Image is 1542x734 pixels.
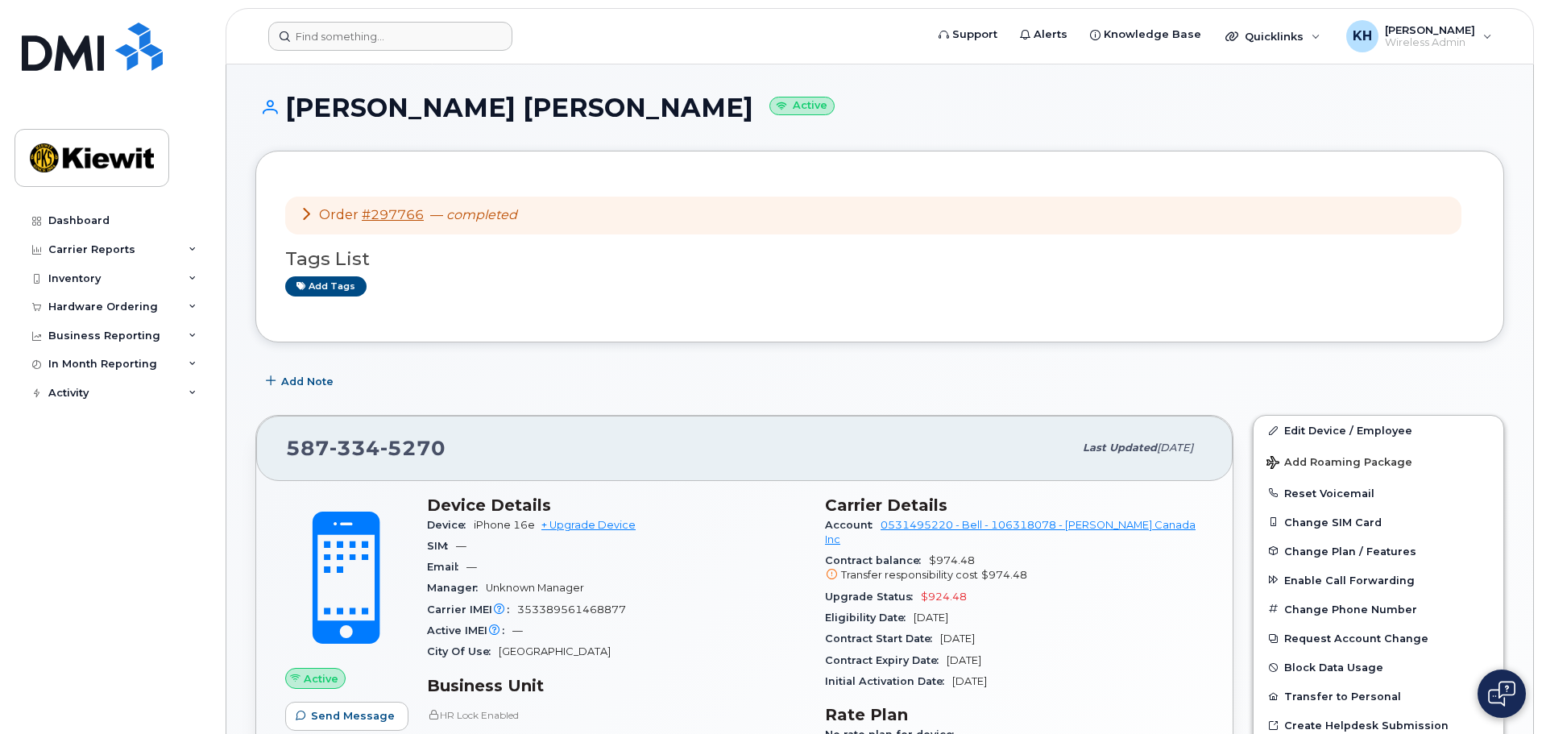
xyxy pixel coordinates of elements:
[466,561,477,573] span: —
[255,367,347,396] button: Add Note
[769,97,835,115] small: Active
[1254,508,1503,537] button: Change SIM Card
[281,374,334,389] span: Add Note
[456,540,466,552] span: —
[841,569,978,581] span: Transfer responsibility cost
[380,436,446,460] span: 5270
[304,671,338,686] span: Active
[330,436,380,460] span: 334
[825,519,881,531] span: Account
[1284,574,1415,586] span: Enable Call Forwarding
[311,708,395,724] span: Send Message
[474,519,535,531] span: iPhone 16e
[981,569,1027,581] span: $974.48
[952,675,987,687] span: [DATE]
[1266,456,1412,471] span: Add Roaming Package
[517,603,626,616] span: 353389561468877
[285,702,408,731] button: Send Message
[512,624,523,637] span: —
[1254,416,1503,445] a: Edit Device / Employee
[362,207,424,222] a: #297766
[541,519,636,531] a: + Upgrade Device
[427,624,512,637] span: Active IMEI
[285,249,1474,269] h3: Tags List
[1083,442,1157,454] span: Last updated
[427,645,499,657] span: City Of Use
[1254,595,1503,624] button: Change Phone Number
[1254,445,1503,478] button: Add Roaming Package
[499,645,611,657] span: [GEOGRAPHIC_DATA]
[914,612,948,624] span: [DATE]
[921,591,967,603] span: $924.48
[1254,537,1503,566] button: Change Plan / Features
[825,591,921,603] span: Upgrade Status
[427,496,806,515] h3: Device Details
[825,675,952,687] span: Initial Activation Date
[947,654,981,666] span: [DATE]
[1284,545,1416,557] span: Change Plan / Features
[427,676,806,695] h3: Business Unit
[427,540,456,552] span: SIM
[427,519,474,531] span: Device
[825,554,1204,583] span: $974.48
[430,207,517,222] span: —
[1254,624,1503,653] button: Request Account Change
[255,93,1504,122] h1: [PERSON_NAME] [PERSON_NAME]
[825,654,947,666] span: Contract Expiry Date
[285,276,367,297] a: Add tags
[1488,681,1515,707] img: Open chat
[427,582,486,594] span: Manager
[427,561,466,573] span: Email
[1254,682,1503,711] button: Transfer to Personal
[940,632,975,645] span: [DATE]
[1254,566,1503,595] button: Enable Call Forwarding
[825,612,914,624] span: Eligibility Date
[825,519,1196,545] a: 0531495220 - Bell - 106318078 - [PERSON_NAME] Canada Inc
[825,705,1204,724] h3: Rate Plan
[446,207,517,222] em: completed
[319,207,359,222] span: Order
[427,603,517,616] span: Carrier IMEI
[1157,442,1193,454] span: [DATE]
[1254,479,1503,508] button: Reset Voicemail
[825,496,1204,515] h3: Carrier Details
[486,582,584,594] span: Unknown Manager
[1254,653,1503,682] button: Block Data Usage
[825,554,929,566] span: Contract balance
[825,632,940,645] span: Contract Start Date
[427,708,806,722] p: HR Lock Enabled
[286,436,446,460] span: 587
